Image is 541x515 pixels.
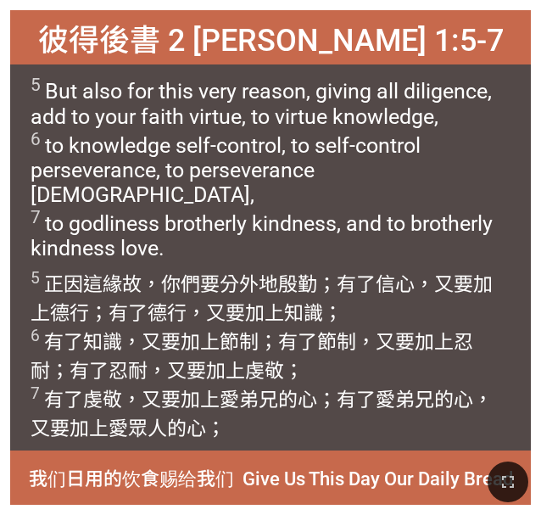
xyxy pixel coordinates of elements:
wg2023: 德行 [31,302,493,440]
wg4710: ；有了信心 [31,273,493,440]
sup: 5 [31,75,41,95]
wg703: ，又要加上知識 [31,302,493,440]
wg2150: ，又要加上愛弟兄的心 [31,389,493,440]
wg5124: 緣故，你們 [31,273,493,440]
wg2150: ； 有了虔敬 [31,360,493,440]
sup: 5 [31,268,40,288]
wg1466: ；有了節制 [31,331,493,440]
sup: 6 [31,326,40,345]
wg4102: ，又要加上 [31,273,493,440]
span: But also for this very reason, giving all diligence, add to your faith virtue, to virtue knowledg... [31,75,510,260]
span: 正因這 [31,268,510,441]
wg3923: 殷勤 [31,273,493,440]
wg846: 要分外地 [31,273,493,440]
wg703: ；有了德行 [31,302,493,440]
wg26: ； [206,417,226,440]
sup: 7 [31,383,40,403]
wg1466: ，又要加上忍耐 [31,331,493,440]
wg5360: ；有了愛弟兄的心 [31,389,493,440]
span: 彼得後書 2 [PERSON_NAME] 1:5-7 [38,15,504,59]
wg1722: 愛眾人的心 [109,417,226,440]
wg1108: ，又要加上節制 [31,331,493,440]
sup: 7 [31,207,41,227]
wg5360: ，又要加上 [31,389,493,440]
wg5281: ；有了忍耐 [31,360,493,440]
wg5281: ，又要加上虔敬 [31,360,493,440]
sup: 6 [31,129,41,149]
wg1108: ； 有了知識 [31,302,493,440]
